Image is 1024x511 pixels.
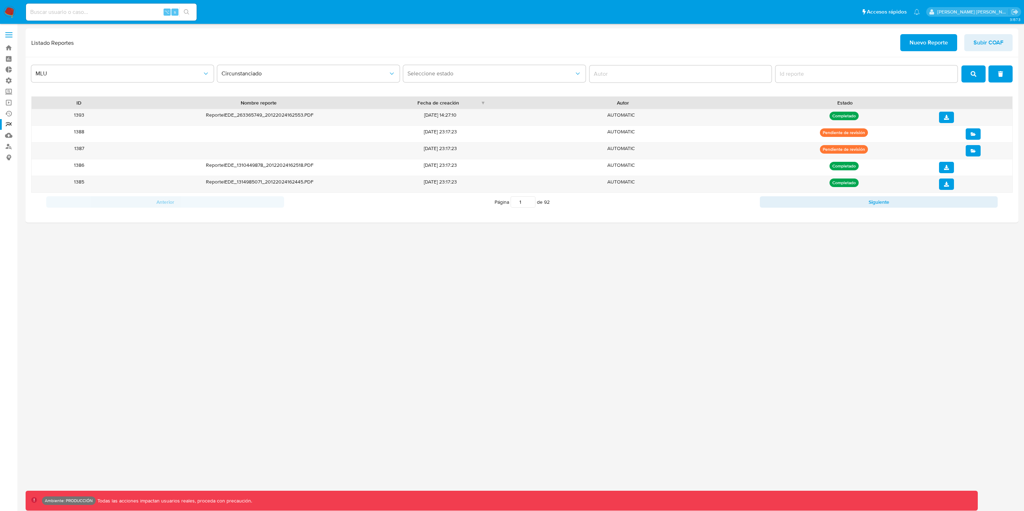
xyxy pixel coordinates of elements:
span: ⌥ [164,9,170,15]
span: s [174,9,176,15]
a: Salir [1011,8,1019,16]
span: Accesos rápidos [867,8,907,16]
p: leidy.martinez@mercadolibre.com.co [937,9,1009,15]
a: Notificaciones [914,9,920,15]
input: Buscar usuario o caso... [26,7,197,17]
p: Ambiente: PRODUCCIÓN [45,499,93,502]
button: search-icon [179,7,194,17]
p: Todas las acciones impactan usuarios reales, proceda con precaución. [96,497,252,504]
